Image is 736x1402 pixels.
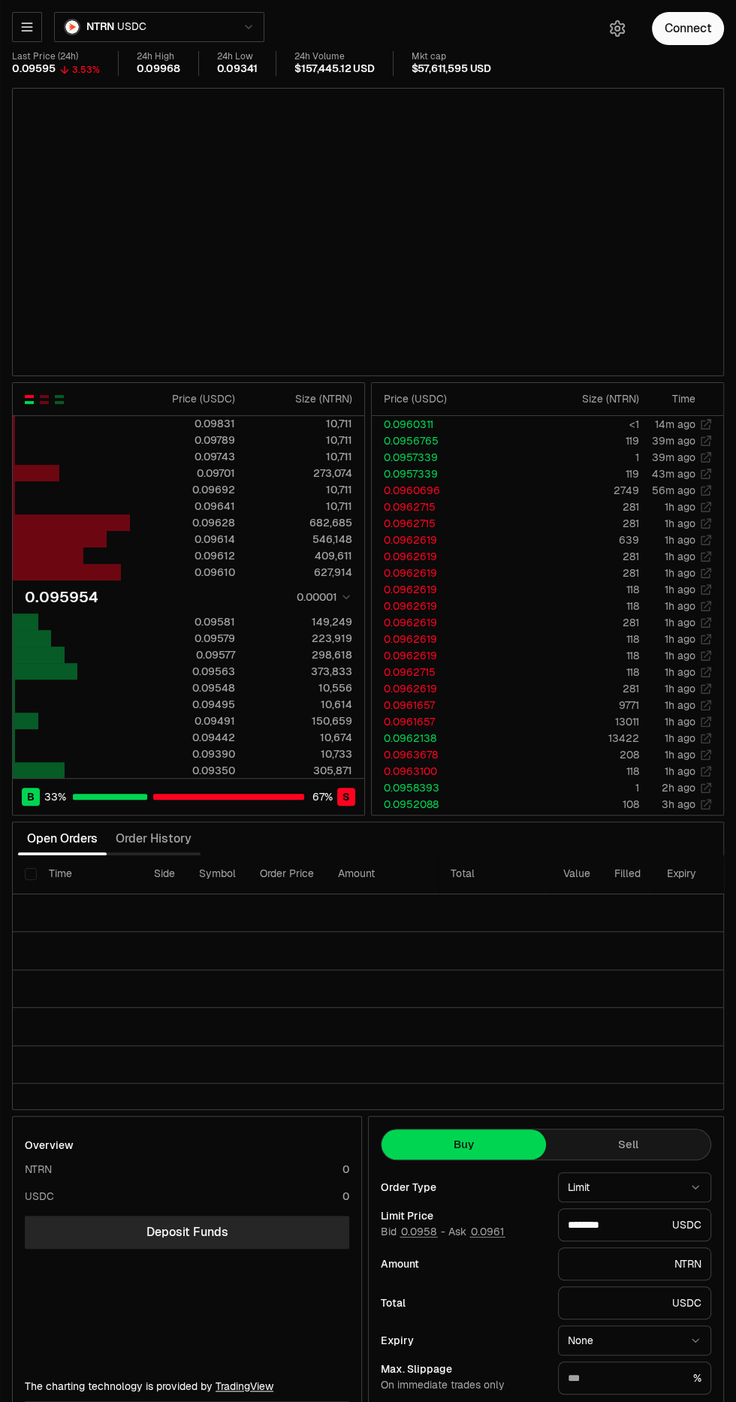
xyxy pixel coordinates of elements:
[248,449,352,464] div: 10,711
[381,1298,546,1308] div: Total
[381,1182,546,1192] div: Order Type
[326,855,439,894] th: Amount
[65,20,79,34] img: NTRN Logo
[665,731,695,745] time: 1h ago
[469,1226,505,1238] button: 0.0961
[511,433,640,449] td: 119
[217,62,258,76] div: 0.09341
[372,680,511,697] td: 0.0962619
[131,664,235,679] div: 0.09563
[511,813,640,829] td: 283
[131,433,235,448] div: 0.09789
[511,631,640,647] td: 118
[511,779,640,796] td: 1
[511,763,640,779] td: 118
[662,797,695,811] time: 3h ago
[665,616,695,629] time: 1h ago
[248,680,352,695] div: 10,556
[131,631,235,646] div: 0.09579
[131,482,235,497] div: 0.09692
[292,588,352,606] button: 0.00001
[248,664,352,679] div: 373,833
[25,586,98,608] div: 0.095954
[248,391,352,406] div: Size ( NTRN )
[511,548,640,565] td: 281
[511,449,640,466] td: 1
[551,855,602,894] th: Value
[372,730,511,746] td: 0.0962138
[131,730,235,745] div: 0.09442
[665,632,695,646] time: 1h ago
[131,532,235,547] div: 0.09614
[131,499,235,514] div: 0.09641
[25,1216,349,1249] a: Deposit Funds
[72,64,100,76] div: 3.53%
[400,1226,438,1238] button: 0.0958
[372,598,511,614] td: 0.0962619
[187,855,248,894] th: Symbol
[131,565,235,580] div: 0.09610
[248,746,352,761] div: 10,733
[511,614,640,631] td: 281
[381,1364,546,1374] div: Max. Slippage
[248,548,352,563] div: 409,611
[372,614,511,631] td: 0.0962619
[511,697,640,713] td: 9771
[665,649,695,662] time: 1h ago
[248,433,352,448] div: 10,711
[558,1286,711,1319] div: USDC
[372,416,511,433] td: 0.0960311
[13,89,723,375] iframe: Financial Chart
[372,713,511,730] td: 0.0961657
[131,515,235,530] div: 0.09628
[655,418,695,431] time: 14m ago
[652,434,695,448] time: 39m ago
[248,713,352,728] div: 150,659
[312,789,333,804] span: 67 %
[248,631,352,646] div: 223,919
[137,51,180,62] div: 24h High
[117,20,146,34] span: USDC
[439,855,551,894] th: Total
[248,730,352,745] div: 10,674
[372,813,511,829] td: 0.0951042
[546,1129,710,1159] button: Sell
[652,451,695,464] time: 39m ago
[248,482,352,497] div: 10,711
[412,51,491,62] div: Mkt cap
[511,565,640,581] td: 281
[25,1189,54,1204] div: USDC
[665,500,695,514] time: 1h ago
[53,393,65,406] button: Show Buy Orders Only
[372,466,511,482] td: 0.0957339
[511,482,640,499] td: 2749
[511,581,640,598] td: 118
[372,664,511,680] td: 0.0962715
[342,1162,349,1177] div: 0
[248,763,352,778] div: 305,871
[372,581,511,598] td: 0.0962619
[12,51,100,62] div: Last Price (24h)
[511,466,640,482] td: 119
[216,1379,273,1393] a: TradingView
[372,796,511,813] td: 0.0952088
[372,697,511,713] td: 0.0961657
[558,1325,711,1355] button: None
[511,680,640,697] td: 281
[142,855,187,894] th: Side
[248,466,352,481] div: 273,074
[665,698,695,712] time: 1h ago
[662,814,695,828] time: 3h ago
[511,730,640,746] td: 13422
[511,746,640,763] td: 208
[511,515,640,532] td: 281
[248,614,352,629] div: 149,249
[665,583,695,596] time: 1h ago
[384,391,511,406] div: Price ( USDC )
[665,599,695,613] time: 1h ago
[131,614,235,629] div: 0.09581
[372,746,511,763] td: 0.0963678
[523,391,639,406] div: Size ( NTRN )
[294,62,374,76] div: $157,445.12 USD
[381,1379,546,1392] div: On immediate trades only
